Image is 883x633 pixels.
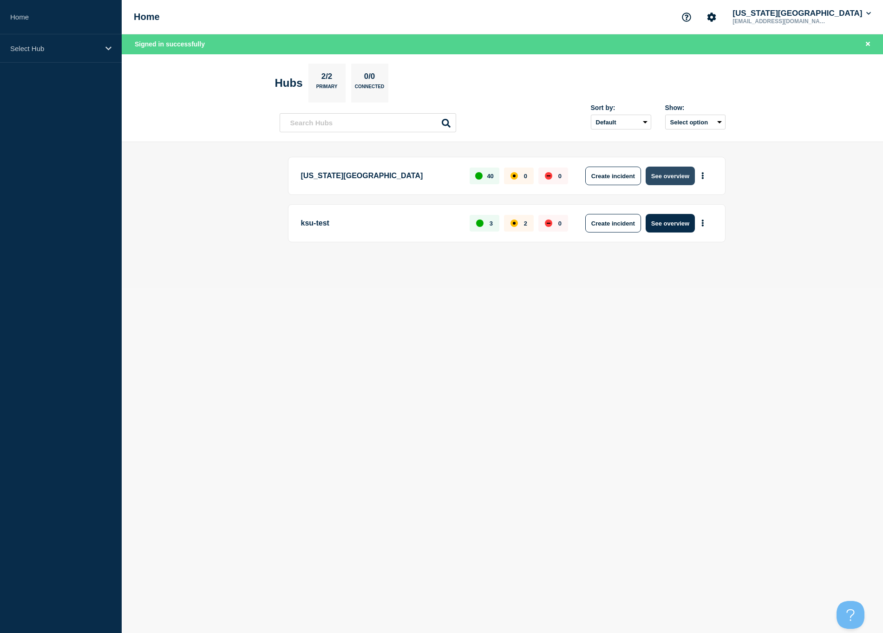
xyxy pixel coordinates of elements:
[301,214,459,233] p: ksu-test
[280,113,456,132] input: Search Hubs
[837,601,864,629] iframe: Help Scout Beacon - Open
[697,168,709,185] button: More actions
[646,214,695,233] button: See overview
[476,220,484,227] div: up
[355,84,384,94] p: Connected
[731,18,827,25] p: [EMAIL_ADDRESS][DOMAIN_NAME]
[591,104,651,111] div: Sort by:
[558,220,562,227] p: 0
[360,72,379,84] p: 0/0
[665,104,726,111] div: Show:
[697,215,709,232] button: More actions
[134,12,160,22] h1: Home
[135,40,205,48] span: Signed in successfully
[475,172,483,180] div: up
[301,167,459,185] p: [US_STATE][GEOGRAPHIC_DATA]
[591,115,651,129] select: Sort by
[10,45,99,52] p: Select Hub
[545,220,552,227] div: down
[731,9,873,18] button: [US_STATE][GEOGRAPHIC_DATA]
[275,77,303,90] h2: Hubs
[702,7,721,27] button: Account settings
[510,172,518,180] div: affected
[862,39,874,50] button: Close banner
[585,167,641,185] button: Create incident
[318,72,336,84] p: 2/2
[545,172,552,180] div: down
[558,173,562,180] p: 0
[490,220,493,227] p: 3
[524,220,527,227] p: 2
[510,220,518,227] div: affected
[665,115,726,129] button: Select option
[487,173,493,180] p: 40
[677,7,696,27] button: Support
[646,167,695,185] button: See overview
[585,214,641,233] button: Create incident
[524,173,527,180] p: 0
[316,84,338,94] p: Primary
